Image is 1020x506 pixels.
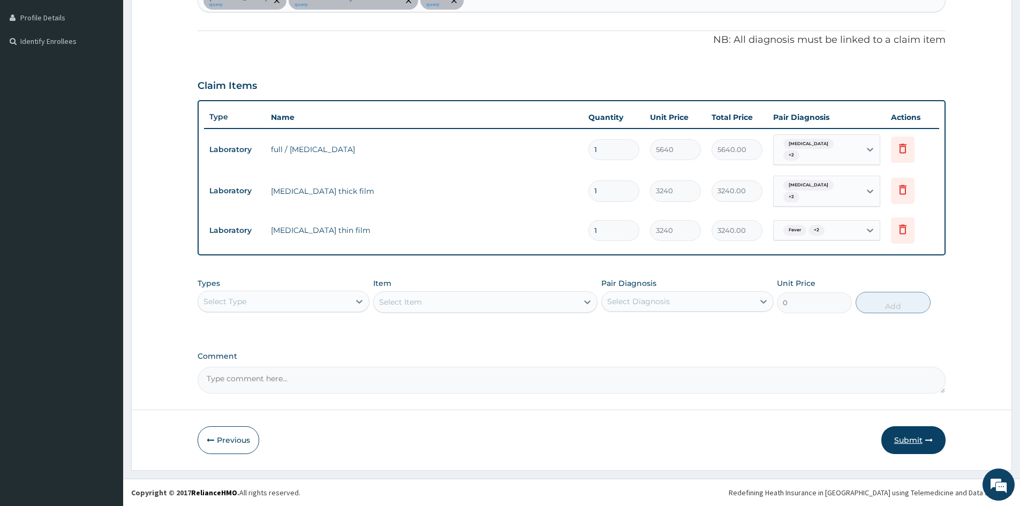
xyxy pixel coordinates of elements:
small: query [294,2,399,7]
div: Minimize live chat window [176,5,201,31]
th: Pair Diagnosis [768,107,886,128]
th: Total Price [706,107,768,128]
td: full / [MEDICAL_DATA] [266,139,583,160]
h3: Claim Items [198,80,257,92]
th: Unit Price [645,107,706,128]
div: Select Type [203,296,246,307]
div: Chat with us now [56,60,180,74]
small: query [209,2,267,7]
td: [MEDICAL_DATA] thick film [266,180,583,202]
img: d_794563401_company_1708531726252_794563401 [20,54,43,80]
th: Quantity [583,107,645,128]
button: Add [856,292,931,313]
strong: Copyright © 2017 . [131,488,239,497]
label: Types [198,279,220,288]
textarea: Type your message and hit 'Enter' [5,292,204,330]
button: Previous [198,426,259,454]
td: Laboratory [204,221,266,240]
span: + 2 [809,225,825,236]
td: Laboratory [204,140,266,160]
p: NB: All diagnosis must be linked to a claim item [198,33,946,47]
span: [MEDICAL_DATA] [783,180,834,191]
label: Comment [198,352,946,361]
label: Item [373,278,391,289]
button: Submit [881,426,946,454]
th: Type [204,107,266,127]
small: query [426,2,444,7]
label: Pair Diagnosis [601,278,656,289]
div: Select Diagnosis [607,296,670,307]
span: Fever [783,225,806,236]
span: [MEDICAL_DATA] [783,139,834,149]
span: + 2 [783,150,799,161]
td: Laboratory [204,181,266,201]
span: + 2 [783,192,799,202]
footer: All rights reserved. [123,479,1020,506]
th: Name [266,107,583,128]
a: RelianceHMO [191,488,237,497]
span: We're online! [62,135,148,243]
div: Redefining Heath Insurance in [GEOGRAPHIC_DATA] using Telemedicine and Data Science! [729,487,1012,498]
td: [MEDICAL_DATA] thin film [266,220,583,241]
th: Actions [886,107,939,128]
label: Unit Price [777,278,815,289]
